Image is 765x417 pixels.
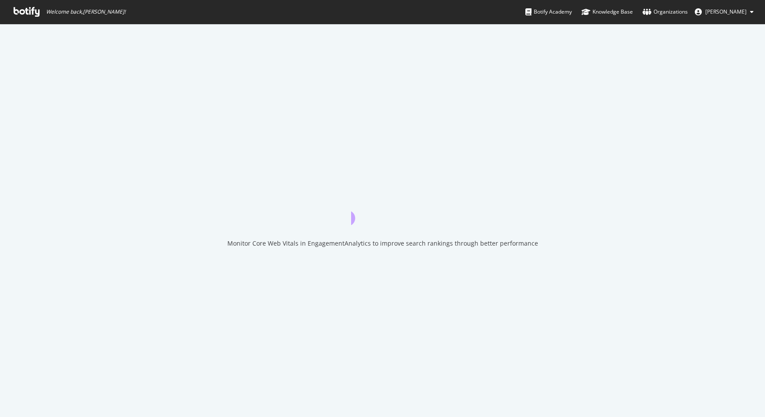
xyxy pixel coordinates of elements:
[227,239,538,248] div: Monitor Core Web Vitals in EngagementAnalytics to improve search rankings through better performance
[525,7,572,16] div: Botify Academy
[351,193,414,225] div: animation
[582,7,633,16] div: Knowledge Base
[688,5,761,19] button: [PERSON_NAME]
[643,7,688,16] div: Organizations
[46,8,126,15] span: Welcome back, [PERSON_NAME] !
[705,8,747,15] span: Karla Moreno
